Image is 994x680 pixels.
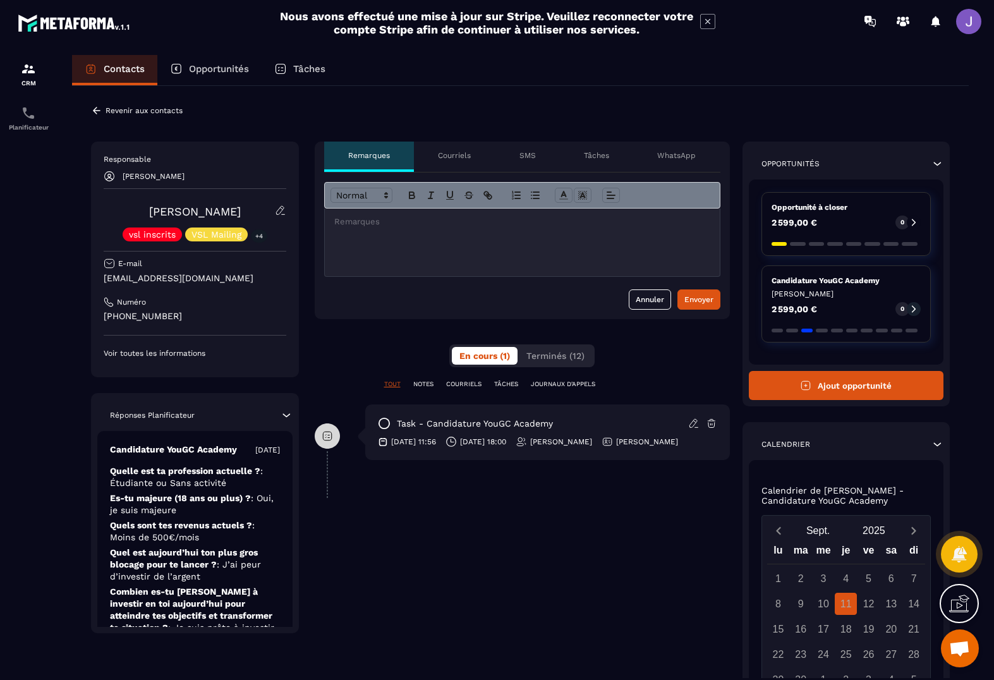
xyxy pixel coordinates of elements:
a: [PERSON_NAME] [149,205,241,218]
div: 5 [858,568,880,590]
p: Quels sont tes revenus actuels ? [110,519,280,543]
p: Quelle est ta profession actuelle ? [110,465,280,489]
p: TOUT [384,380,401,389]
p: [EMAIL_ADDRESS][DOMAIN_NAME] [104,272,286,284]
div: Ouvrir le chat [941,629,979,667]
div: 20 [880,618,902,640]
p: Opportunité à closer [772,202,921,212]
p: COURRIELS [446,380,482,389]
p: Réponses Planificateur [110,410,195,420]
img: logo [18,11,131,34]
p: [DATE] [255,445,280,455]
p: [DATE] 11:56 [391,437,436,447]
p: Calendrier [761,439,810,449]
p: Voir toutes les informations [104,348,286,358]
p: Tâches [293,63,325,75]
button: Next month [902,522,925,539]
div: 9 [790,593,812,615]
div: 24 [812,643,834,665]
p: Remarques [348,150,390,161]
div: 22 [767,643,789,665]
div: 8 [767,593,789,615]
div: 21 [903,618,925,640]
a: formationformationCRM [3,52,54,96]
a: Contacts [72,55,157,85]
p: Planificateur [3,124,54,131]
div: 23 [790,643,812,665]
button: Ajout opportunité [749,371,944,400]
p: CRM [3,80,54,87]
p: Candidature YouGC Academy [110,444,237,456]
p: 0 [900,305,904,313]
p: +4 [251,229,267,243]
p: [PERSON_NAME] [123,172,185,181]
div: Envoyer [684,293,713,306]
div: ve [858,542,880,564]
div: 7 [903,568,925,590]
p: Numéro [117,297,146,307]
a: Tâches [262,55,338,85]
div: 27 [880,643,902,665]
button: Open years overlay [846,519,902,542]
p: [PERSON_NAME] [530,437,592,447]
p: 0 [900,218,904,227]
p: [PERSON_NAME] [772,289,921,299]
div: 26 [858,643,880,665]
p: Opportunités [761,159,820,169]
img: formation [21,61,36,76]
button: Annuler [629,289,671,310]
div: 18 [835,618,857,640]
div: 15 [767,618,789,640]
div: 19 [858,618,880,640]
span: Terminés (12) [526,351,585,361]
span: : Je suis prête à investir moins de 300 € [110,622,274,645]
a: Opportunités [157,55,262,85]
div: di [902,542,925,564]
div: lu [767,542,790,564]
span: En cours (1) [459,351,510,361]
div: 6 [880,568,902,590]
button: Open months overlay [791,519,846,542]
div: 11 [835,593,857,615]
p: Opportunités [189,63,249,75]
p: 2 599,00 € [772,305,817,313]
p: 2 599,00 € [772,218,817,227]
div: 17 [812,618,834,640]
div: je [835,542,858,564]
p: Responsable [104,154,286,164]
div: 4 [835,568,857,590]
div: sa [880,542,902,564]
p: [DATE] 18:00 [460,437,506,447]
img: scheduler [21,106,36,121]
p: vsl inscrits [129,230,176,239]
div: 13 [880,593,902,615]
p: Courriels [438,150,471,161]
div: 14 [903,593,925,615]
p: Es-tu majeure (18 ans ou plus) ? [110,492,280,516]
div: 10 [812,593,834,615]
a: schedulerschedulerPlanificateur [3,96,54,140]
p: VSL Mailing [191,230,241,239]
h2: Nous avons effectué une mise à jour sur Stripe. Veuillez reconnecter votre compte Stripe afin de ... [279,9,694,36]
p: Tâches [584,150,609,161]
p: task - Candidature YouGC Academy [397,418,553,430]
p: [PERSON_NAME] [616,437,678,447]
p: Combien es-tu [PERSON_NAME] à investir en toi aujourd’hui pour atteindre tes objectifs et transfo... [110,586,280,646]
p: WhatsApp [657,150,696,161]
div: 16 [790,618,812,640]
p: E-mail [118,258,142,269]
div: 2 [790,568,812,590]
button: Terminés (12) [519,347,592,365]
div: 25 [835,643,857,665]
div: 3 [812,568,834,590]
button: En cours (1) [452,347,518,365]
p: Candidature YouGC Academy [772,276,921,286]
button: Previous month [767,522,791,539]
button: Envoyer [677,289,720,310]
p: Revenir aux contacts [106,106,183,115]
p: [PHONE_NUMBER] [104,310,286,322]
div: 1 [767,568,789,590]
p: TÂCHES [494,380,518,389]
div: me [812,542,835,564]
p: Contacts [104,63,145,75]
